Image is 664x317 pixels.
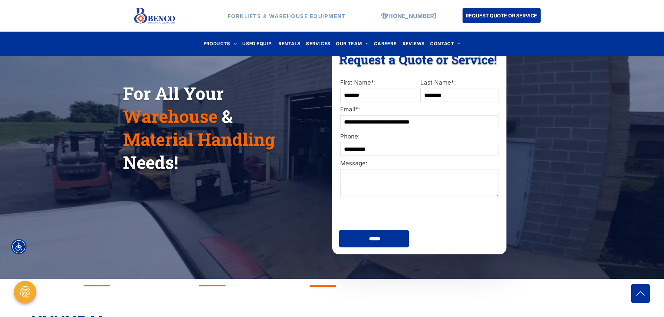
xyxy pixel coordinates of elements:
[340,132,498,141] label: Phone:
[371,39,400,48] a: CAREERS
[123,82,224,105] span: For All Your
[123,105,217,128] span: Warehouse
[420,78,498,87] label: Last Name*:
[333,39,371,48] a: OUR TEAM
[11,239,26,254] div: Accessibility Menu
[276,39,304,48] a: RENTALS
[340,159,498,168] label: Message:
[340,201,435,226] iframe: reCAPTCHA
[201,39,240,48] a: PRODUCTS
[463,8,541,23] a: REQUEST QUOTE OR SERVICE
[382,12,436,19] a: [PHONE_NUMBER]
[239,39,275,48] a: USED EQUIP.
[303,39,333,48] a: SERVICES
[339,51,497,67] span: Request a Quote or Service!
[222,105,232,128] span: &
[123,151,178,174] span: Needs!
[466,9,537,22] span: REQUEST QUOTE OR SERVICE
[123,128,275,151] span: Material Handling
[400,39,428,48] a: REVIEWS
[427,39,463,48] a: CONTACT
[228,13,346,19] strong: FORKLIFTS & WAREHOUSE EQUIPMENT
[340,78,418,87] label: First Name*:
[340,105,498,114] label: Email*:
